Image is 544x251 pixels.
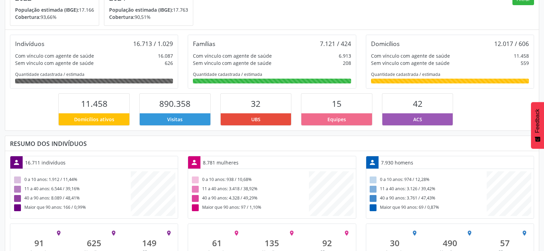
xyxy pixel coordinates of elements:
[521,230,528,236] i: place
[13,175,131,184] div: 0 a 10 anos: 1.912 / 11,44%
[165,59,173,67] div: 626
[15,40,44,47] div: Indivíduos
[71,238,117,248] div: 625
[369,184,487,194] div: 11 a 40 anos: 3.126 / 39,42%
[369,203,487,212] div: Maior que 90 anos: 69 / 0,87%
[15,6,94,13] p: 17.166
[109,7,173,13] span: População estimada (IBGE):
[74,116,114,123] span: Domicílios ativos
[372,238,417,248] div: 30
[371,71,529,77] div: Quantidade cadastrada / estimada
[482,238,528,248] div: 57
[56,230,62,236] i: place
[320,40,351,47] div: 7.121 / 424
[167,116,183,123] span: Visitas
[193,52,272,59] div: Com vínculo com agente de saúde
[190,194,309,203] div: 40 a 90 anos: 4.328 / 49,29%
[412,230,418,236] i: place
[233,230,240,236] i: place
[15,7,79,13] span: População estimada (IBGE):
[13,184,131,194] div: 11 a 40 anos: 6.544 / 39,16%
[193,40,215,47] div: Famílias
[534,109,541,133] span: Feedback
[339,52,351,59] div: 6.913
[327,116,346,123] span: Equipes
[109,6,188,13] p: 17.763
[158,52,173,59] div: 16.087
[15,52,94,59] div: Com vínculo com agente de saúde
[344,230,350,236] i: place
[200,157,241,169] div: 8.781 mulheres
[466,230,473,236] i: place
[369,159,376,166] i: person
[379,157,416,169] div: 7.930 homens
[159,98,190,109] span: 890.358
[133,40,173,47] div: 16.713 / 1.029
[13,159,20,166] i: person
[15,71,173,77] div: Quantidade cadastrada / estimada
[249,238,294,248] div: 135
[109,14,135,20] span: Cobertura:
[190,184,309,194] div: 11 a 40 anos: 3.418 / 38,92%
[126,238,172,248] div: 149
[369,194,487,203] div: 40 a 90 anos: 3.761 / 47,43%
[514,52,529,59] div: 11.458
[111,230,117,236] i: place
[343,59,351,67] div: 208
[190,175,309,184] div: 0 a 10 anos: 938 / 10,68%
[10,140,534,147] div: Resumo dos indivíduos
[194,238,240,248] div: 61
[193,59,271,67] div: Sem vínculo com agente de saúde
[15,14,40,20] span: Cobertura:
[427,238,473,248] div: 490
[369,175,487,184] div: 0 a 10 anos: 974 / 12,28%
[413,98,423,109] span: 42
[109,13,188,21] p: 90,51%
[13,194,131,203] div: 40 a 90 anos: 8.089 / 48,41%
[494,40,529,47] div: 12.017 / 606
[371,52,450,59] div: Com vínculo com agente de saúde
[371,40,400,47] div: Domicílios
[81,98,107,109] span: 11.458
[413,116,422,123] span: ACS
[371,59,450,67] div: Sem vínculo com agente de saúde
[304,238,350,248] div: 92
[15,59,94,67] div: Sem vínculo com agente de saúde
[193,71,351,77] div: Quantidade cadastrada / estimada
[289,230,295,236] i: place
[251,98,261,109] span: 32
[251,116,261,123] span: UBS
[13,203,131,212] div: Maior que 90 anos: 166 / 0,99%
[15,13,94,21] p: 93,66%
[166,230,172,236] i: place
[16,238,62,248] div: 91
[23,157,68,169] div: 16.711 indivíduos
[190,159,198,166] i: person
[332,98,342,109] span: 15
[190,203,309,212] div: Maior que 90 anos: 97 / 1,10%
[531,102,544,149] button: Feedback - Mostrar pesquisa
[521,59,529,67] div: 559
